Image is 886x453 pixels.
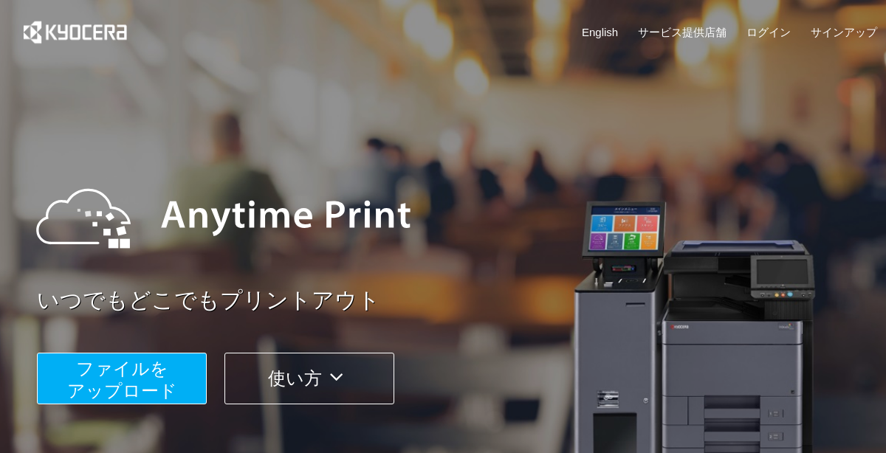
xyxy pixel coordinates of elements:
a: サインアップ [811,24,877,40]
a: いつでもどこでもプリントアウト [37,285,886,317]
span: ファイルを ​​アップロード [67,359,177,401]
a: サービス提供店舗 [638,24,727,40]
button: ファイルを​​アップロード [37,353,207,404]
a: English [582,24,618,40]
button: 使い方 [224,353,394,404]
a: ログイン [746,24,791,40]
